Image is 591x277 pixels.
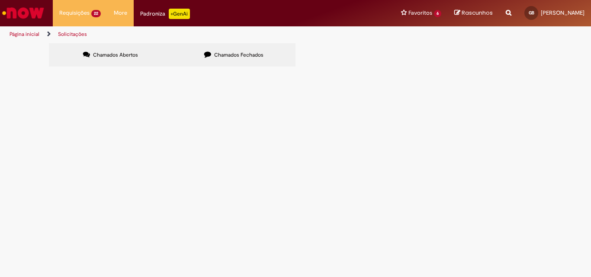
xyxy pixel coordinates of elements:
[408,9,432,17] span: Favoritos
[434,10,441,17] span: 6
[1,4,45,22] img: ServiceNow
[169,9,190,19] p: +GenAi
[59,9,90,17] span: Requisições
[10,31,39,38] a: Página inicial
[541,9,585,16] span: [PERSON_NAME]
[58,31,87,38] a: Solicitações
[91,10,101,17] span: 22
[462,9,493,17] span: Rascunhos
[529,10,534,16] span: GB
[114,9,127,17] span: More
[140,9,190,19] div: Padroniza
[214,51,263,58] span: Chamados Fechados
[454,9,493,17] a: Rascunhos
[6,26,388,42] ul: Trilhas de página
[93,51,138,58] span: Chamados Abertos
